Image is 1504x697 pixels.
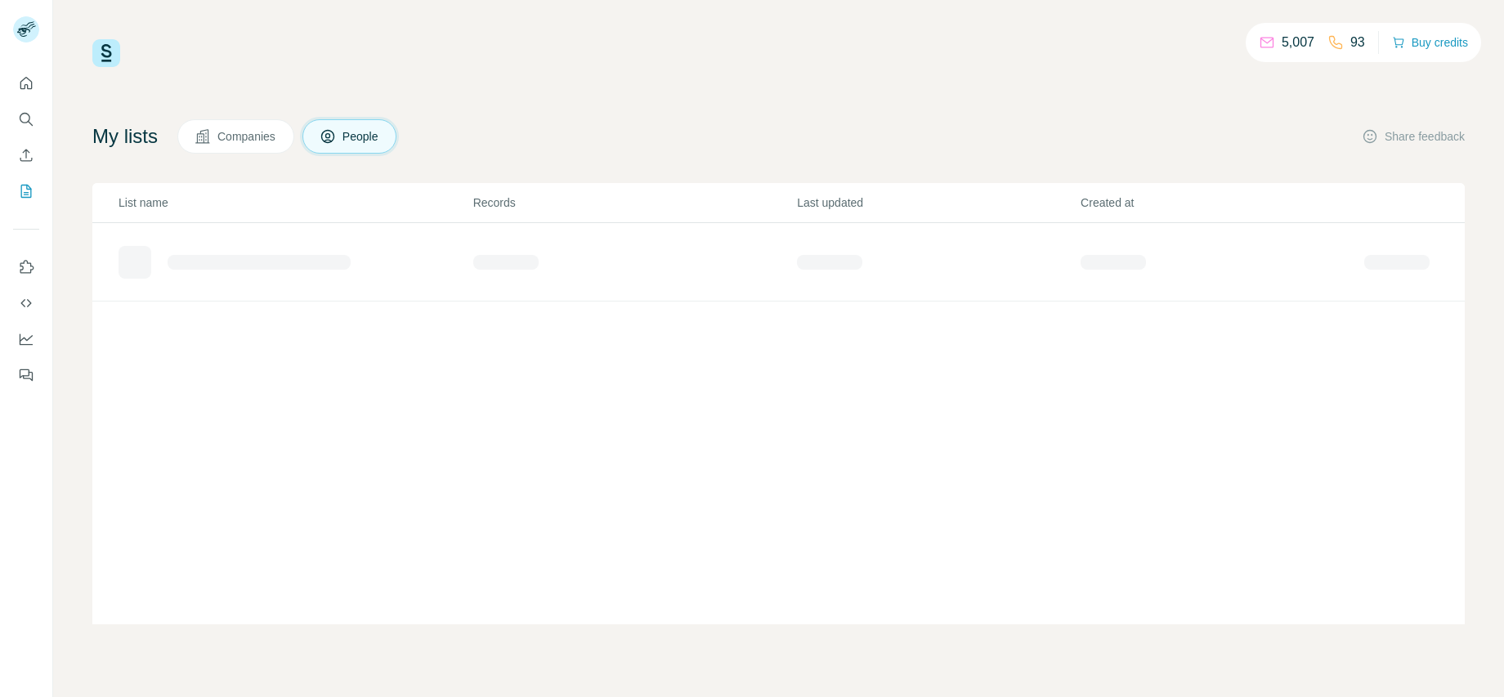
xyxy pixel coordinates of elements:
[13,324,39,354] button: Dashboard
[13,360,39,390] button: Feedback
[1362,128,1465,145] button: Share feedback
[342,128,380,145] span: People
[1282,33,1314,52] p: 5,007
[119,194,472,211] p: List name
[13,141,39,170] button: Enrich CSV
[13,69,39,98] button: Quick start
[92,123,158,150] h4: My lists
[1350,33,1365,52] p: 93
[13,252,39,282] button: Use Surfe on LinkedIn
[217,128,277,145] span: Companies
[92,39,120,67] img: Surfe Logo
[13,105,39,134] button: Search
[13,176,39,206] button: My lists
[797,194,1079,211] p: Last updated
[1081,194,1363,211] p: Created at
[473,194,796,211] p: Records
[13,288,39,318] button: Use Surfe API
[1392,31,1468,54] button: Buy credits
